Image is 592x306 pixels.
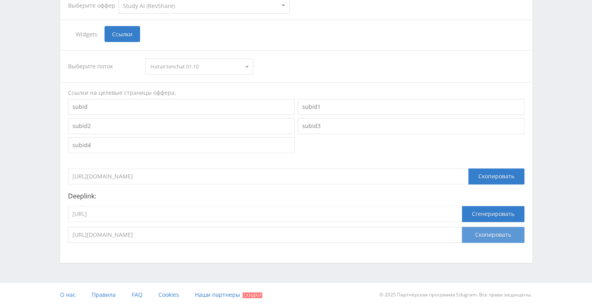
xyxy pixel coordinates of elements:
input: subid [68,99,295,115]
span: О нас [60,291,76,298]
div: Выберите поток [68,58,138,74]
span: Ссылки [104,26,140,42]
span: Cookies [159,291,179,298]
div: Ссылки на целевые страницы оффера. [68,89,524,97]
div: Скопировать [468,168,524,184]
input: subid2 [68,118,295,134]
span: Правила [92,291,116,298]
span: Наши партнеры [195,291,240,298]
input: subid4 [68,137,295,153]
div: Выберите оффер [68,2,118,9]
span: Натал tenchat 01.10 [151,59,241,74]
button: Сгенерировать [462,206,524,222]
span: FAQ [132,291,142,298]
input: subid3 [298,118,524,134]
input: subid1 [298,99,524,115]
button: Скопировать [462,227,524,243]
p: Deeplink: [68,192,524,200]
span: Скидки [243,292,262,298]
span: Widgets [68,26,104,42]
